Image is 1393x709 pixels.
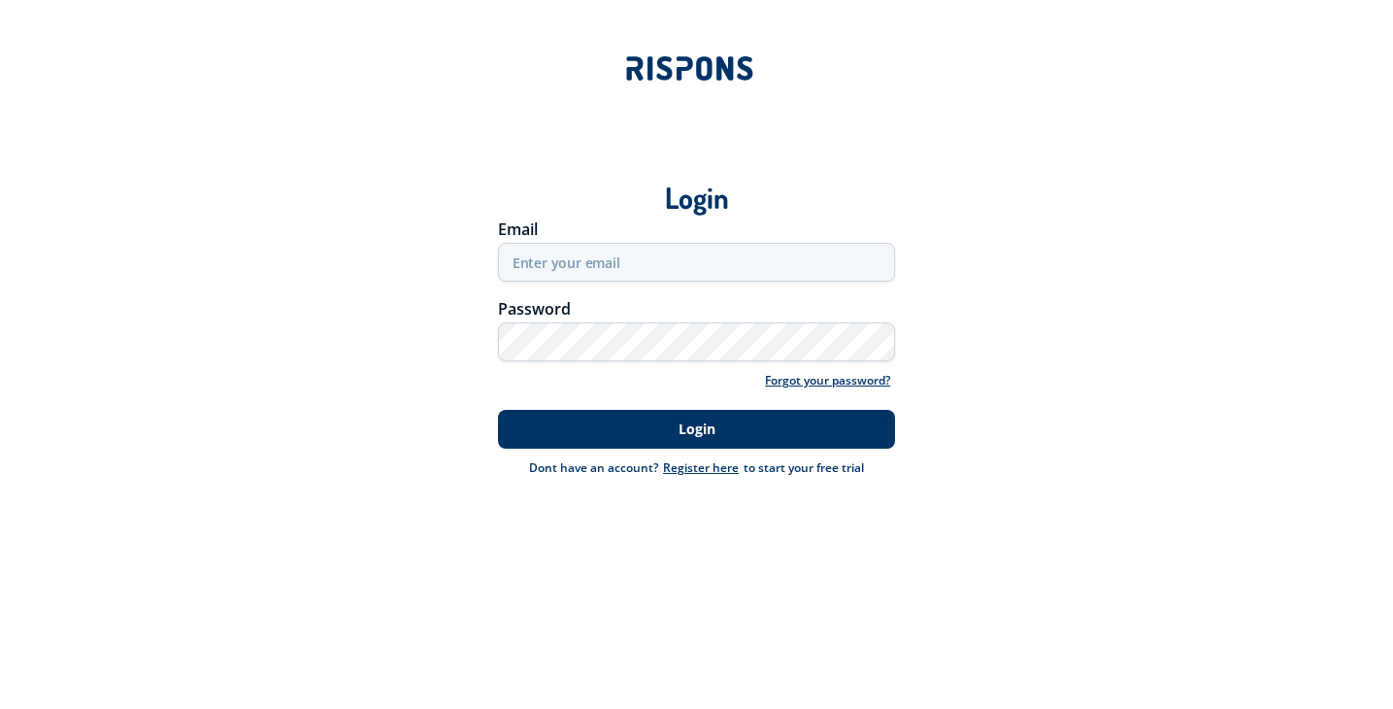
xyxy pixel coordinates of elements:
[760,371,895,390] a: Forgot your password?
[498,221,896,237] div: Email
[498,301,896,317] div: Password
[31,150,1363,217] div: Login
[529,458,658,478] div: Dont have an account?
[658,459,744,476] a: Register here
[658,458,864,478] div: to start your free trial
[498,243,896,282] input: Enter your email
[498,410,896,449] button: Login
